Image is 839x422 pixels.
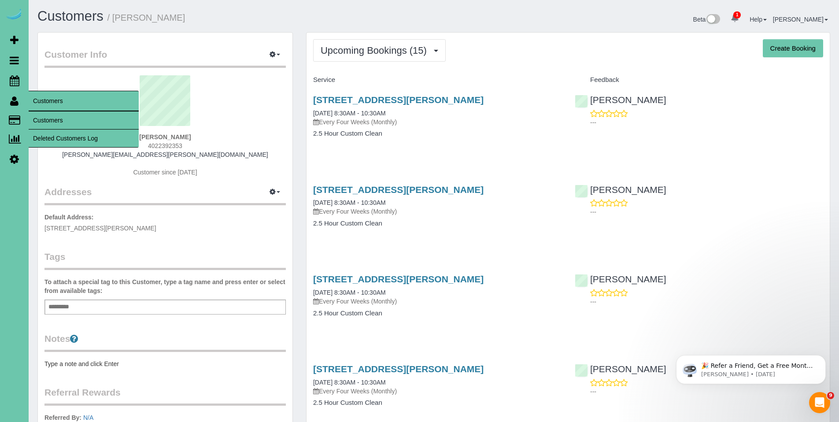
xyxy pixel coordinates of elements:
[313,110,386,117] a: [DATE] 8:30AM - 10:30AM
[809,392,830,413] iframe: Intercom live chat
[706,14,720,26] img: New interface
[107,13,185,22] small: / [PERSON_NAME]
[44,250,286,270] legend: Tags
[148,142,182,149] span: 4022392353
[83,414,93,421] a: N/A
[313,289,386,296] a: [DATE] 8:30AM - 10:30AM
[44,48,286,68] legend: Customer Info
[44,332,286,352] legend: Notes
[313,130,562,137] h4: 2.5 Hour Custom Clean
[313,39,446,62] button: Upcoming Bookings (15)
[763,39,823,58] button: Create Booking
[726,9,743,28] a: 1
[575,95,666,105] a: [PERSON_NAME]
[575,76,823,84] h4: Feedback
[313,220,562,227] h4: 2.5 Hour Custom Clean
[62,151,268,158] a: [PERSON_NAME][EMAIL_ADDRESS][PERSON_NAME][DOMAIN_NAME]
[313,118,562,126] p: Every Four Weeks (Monthly)
[44,386,286,406] legend: Referral Rewards
[313,379,386,386] a: [DATE] 8:30AM - 10:30AM
[37,8,103,24] a: Customers
[590,387,823,396] p: ---
[693,16,721,23] a: Beta
[313,399,562,407] h4: 2.5 Hour Custom Clean
[29,91,139,111] span: Customers
[38,34,152,42] p: Message from Ellie, sent 4d ago
[575,364,666,374] a: [PERSON_NAME]
[313,207,562,216] p: Every Four Weeks (Monthly)
[44,278,286,295] label: To attach a special tag to this Customer, type a tag name and press enter or select from availabl...
[44,213,94,222] label: Default Address:
[313,76,562,84] h4: Service
[313,364,484,374] a: [STREET_ADDRESS][PERSON_NAME]
[29,111,139,148] ul: Customers
[773,16,828,23] a: [PERSON_NAME]
[29,130,139,147] a: Deleted Customers Log
[313,185,484,195] a: [STREET_ADDRESS][PERSON_NAME]
[313,199,386,206] a: [DATE] 8:30AM - 10:30AM
[827,392,834,399] span: 9
[590,118,823,127] p: ---
[663,337,839,398] iframe: Intercom notifications message
[44,225,156,232] span: [STREET_ADDRESS][PERSON_NAME]
[313,297,562,306] p: Every Four Weeks (Monthly)
[44,413,81,422] label: Referred By:
[139,133,191,141] strong: [PERSON_NAME]
[590,207,823,216] p: ---
[38,26,151,120] span: 🎉 Refer a Friend, Get a Free Month! 🎉 Love Automaid? Share the love! When you refer a friend who ...
[44,359,286,368] pre: Type a note and click Enter
[321,45,431,56] span: Upcoming Bookings (15)
[575,185,666,195] a: [PERSON_NAME]
[29,111,139,129] a: Customers
[313,387,562,396] p: Every Four Weeks (Monthly)
[313,310,562,317] h4: 2.5 Hour Custom Clean
[575,274,666,284] a: [PERSON_NAME]
[590,297,823,306] p: ---
[313,95,484,105] a: [STREET_ADDRESS][PERSON_NAME]
[133,169,197,176] span: Customer since [DATE]
[750,16,767,23] a: Help
[5,9,23,21] img: Automaid Logo
[733,11,741,19] span: 1
[313,274,484,284] a: [STREET_ADDRESS][PERSON_NAME]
